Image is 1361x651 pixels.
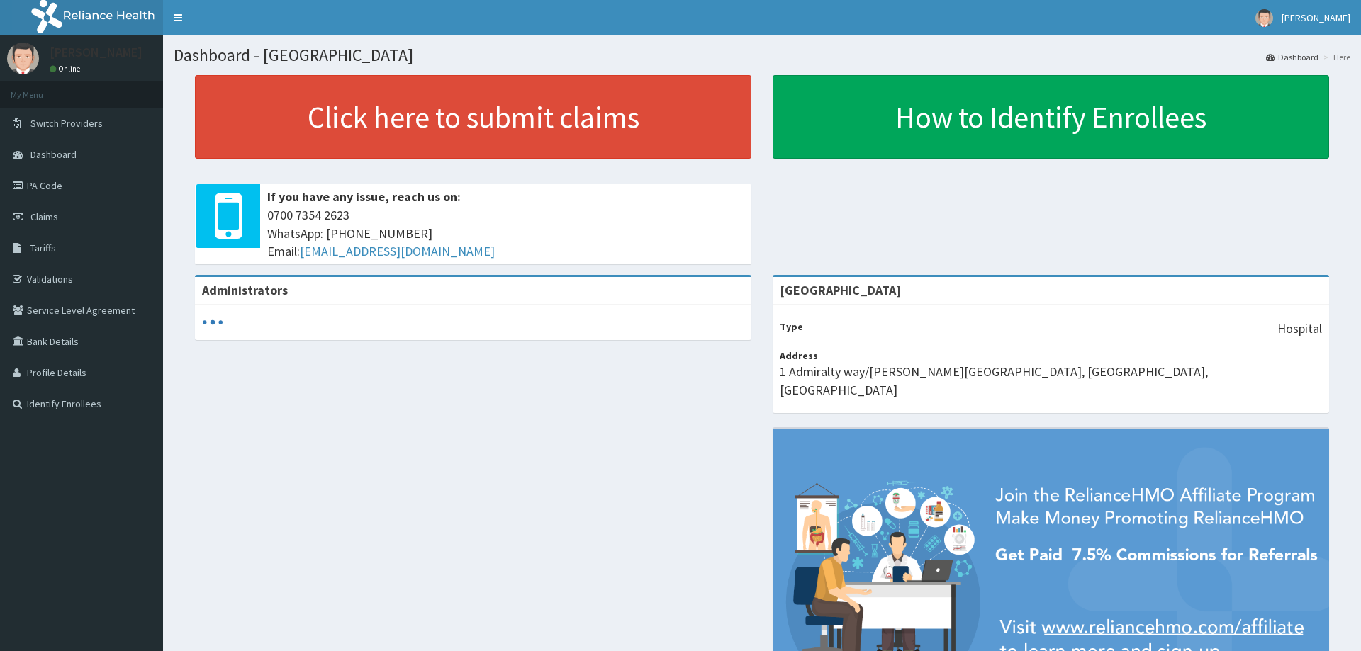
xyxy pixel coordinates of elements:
span: Claims [30,210,58,223]
a: How to Identify Enrollees [773,75,1329,159]
b: If you have any issue, reach us on: [267,188,461,205]
span: Tariffs [30,242,56,254]
span: 0700 7354 2623 WhatsApp: [PHONE_NUMBER] Email: [267,206,744,261]
li: Here [1320,51,1350,63]
a: Online [50,64,84,74]
img: User Image [7,43,39,74]
strong: [GEOGRAPHIC_DATA] [780,282,901,298]
b: Address [780,349,818,362]
span: Switch Providers [30,117,103,130]
b: Type [780,320,803,333]
img: User Image [1255,9,1273,27]
p: 1 Admiralty way/[PERSON_NAME][GEOGRAPHIC_DATA], [GEOGRAPHIC_DATA], [GEOGRAPHIC_DATA] [780,363,1322,399]
p: Hospital [1277,319,1322,338]
a: Click here to submit claims [195,75,751,159]
a: [EMAIL_ADDRESS][DOMAIN_NAME] [300,243,495,259]
a: Dashboard [1266,51,1318,63]
b: Administrators [202,282,288,298]
span: Dashboard [30,148,77,161]
h1: Dashboard - [GEOGRAPHIC_DATA] [174,46,1350,64]
span: [PERSON_NAME] [1282,11,1350,24]
svg: audio-loading [202,312,223,333]
p: [PERSON_NAME] [50,46,142,59]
